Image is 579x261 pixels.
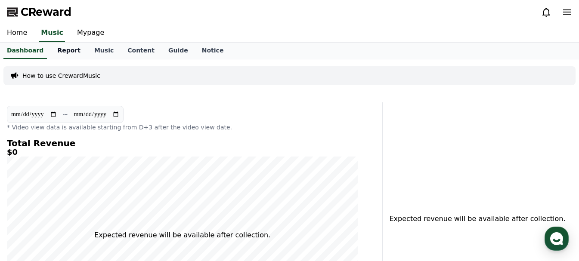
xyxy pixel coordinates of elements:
[390,214,553,224] p: Expected revenue will be available after collection.
[195,43,231,59] a: Notice
[161,43,195,59] a: Guide
[7,138,358,148] h4: Total Revenue
[22,203,37,209] span: Home
[7,5,71,19] a: CReward
[3,43,47,59] a: Dashboard
[39,24,65,42] a: Music
[7,148,358,157] h5: $0
[3,190,57,211] a: Home
[7,123,358,132] p: * Video view data is available starting from D+3 after the video view date.
[57,190,111,211] a: Messages
[22,71,100,80] a: How to use CrewardMusic
[87,43,121,59] a: Music
[62,109,68,120] p: ~
[111,190,165,211] a: Settings
[21,5,71,19] span: CReward
[50,43,87,59] a: Report
[94,230,270,240] p: Expected revenue will be available after collection.
[70,24,111,42] a: Mypage
[71,203,97,210] span: Messages
[121,43,161,59] a: Content
[127,203,149,209] span: Settings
